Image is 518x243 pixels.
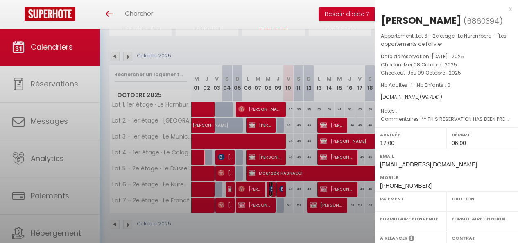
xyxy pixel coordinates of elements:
[380,131,441,139] label: Arrivée
[452,235,475,240] label: Contrat
[380,140,394,146] span: 17:00
[452,215,513,223] label: Formulaire Checkin
[417,82,450,89] span: Nb Enfants : 0
[381,61,512,69] p: Checkin :
[452,195,513,203] label: Caution
[381,32,512,48] p: Appartement :
[381,32,507,48] span: Lot 6 - 2e étage · Le Nuremberg - "Les appartements de l'olivier
[452,131,513,139] label: Départ
[381,69,512,77] p: Checkout :
[380,152,513,160] label: Email
[381,52,512,61] p: Date de réservation :
[375,4,512,14] div: x
[380,161,477,168] span: [EMAIL_ADDRESS][DOMAIN_NAME]
[420,93,442,100] span: ( € )
[380,215,441,223] label: Formulaire Bienvenue
[407,69,461,76] span: Jeu 09 Octobre . 2025
[380,173,513,182] label: Mobile
[381,107,512,115] p: Notes :
[380,182,432,189] span: [PHONE_NUMBER]
[380,195,441,203] label: Paiement
[404,61,457,68] span: Mer 08 Octobre . 2025
[467,16,499,26] span: 6860394
[381,14,461,27] div: [PERSON_NAME]
[452,140,466,146] span: 06:00
[432,53,464,60] span: [DATE] . 2025
[381,82,450,89] span: Nb Adultes : 1 -
[380,235,407,242] label: A relancer
[422,93,435,100] span: 99.78
[381,93,512,101] div: [DOMAIN_NAME]
[381,115,512,123] p: Commentaires :
[464,15,503,27] span: ( )
[397,107,400,114] span: -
